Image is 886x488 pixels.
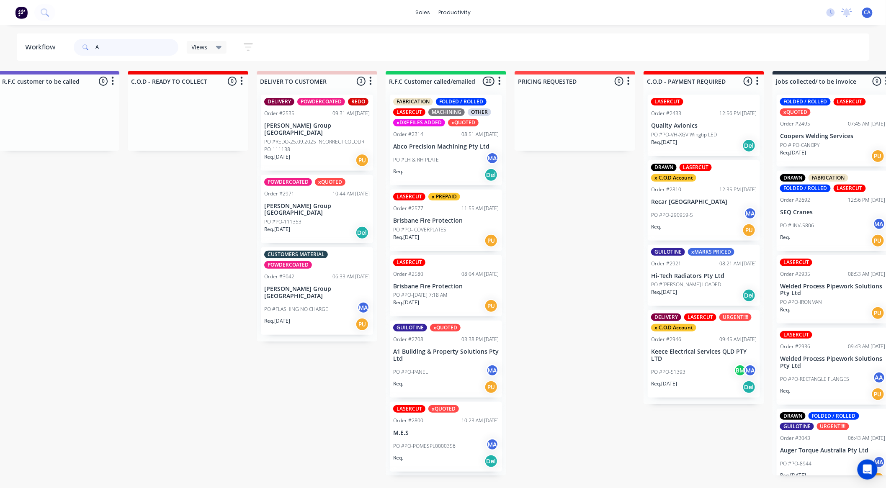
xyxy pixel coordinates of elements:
p: Req. [780,234,790,241]
div: Del [355,226,369,239]
div: FABRICATION [809,174,848,182]
div: xQUOTED [315,178,345,186]
p: PO #PO-[DATE] 7:18 AM [393,291,447,299]
div: FOLDED / ROLLED [780,98,831,105]
p: Req. [DATE] [651,288,677,296]
div: 08:53 AM [DATE] [848,270,886,278]
div: LASERCUT [393,259,425,266]
div: FABRICATION [393,98,433,105]
p: Hi-Tech Radiators Pty Ltd [651,272,757,280]
div: POWDERCOATED [264,261,312,269]
div: Order #2936 [780,343,810,350]
div: DRAWN [651,164,677,171]
div: Order #2314 [393,131,423,138]
div: OTHER [468,108,491,116]
p: PO #PO- COVERPLATES [393,226,446,234]
p: Req. [DATE] [393,299,419,306]
p: Req. [651,223,661,231]
div: PU [484,299,498,313]
div: 12:56 PM [DATE] [719,110,757,117]
div: 08:04 AM [DATE] [461,270,499,278]
div: CUSTOMERS MATERIAL [264,251,328,258]
div: FOLDED / ROLLED [436,98,487,105]
div: 06:43 AM [DATE] [848,434,886,442]
div: CUSTOMERS MATERIALPOWDERCOATEDOrder #304206:33 AM [DATE][PERSON_NAME] Group [GEOGRAPHIC_DATA]PO #... [261,247,373,335]
div: Del [484,168,498,182]
div: FOLDED / ROLLED [780,185,831,192]
div: DELIVERYPOWDERCOATEDREDOOrder #253509:31 AM [DATE][PERSON_NAME] Group [GEOGRAPHIC_DATA]PO #REDO-2... [261,95,373,171]
p: A1 Building & Property Solutions Pty Ltd [393,348,499,362]
p: PO #PO-IRONMAN [780,298,822,306]
p: Req. [393,380,403,388]
p: M.E.S [393,429,499,437]
p: PO #FLASHING NO CHARGE [264,306,328,313]
div: 08:51 AM [DATE] [461,131,499,138]
div: POWDERCOATED [297,98,345,105]
div: productivity [434,6,475,19]
div: PU [871,306,885,320]
div: PU [355,318,369,331]
div: AA [873,371,886,384]
div: DRAWNLASERCUTx C.O.D AccountOrder #281012:35 PM [DATE]Recar [GEOGRAPHIC_DATA]PO #PO-290959-5MAReq.PU [648,160,760,241]
p: Req. [DATE] [780,472,806,479]
p: Req. [DATE] [651,380,677,388]
img: Factory [15,6,28,19]
div: MA [486,364,499,377]
div: PU [871,149,885,163]
span: Views [192,43,208,51]
div: MA [486,152,499,164]
div: POWDERCOATEDxQUOTEDOrder #297110:44 AM [DATE][PERSON_NAME] Group [GEOGRAPHIC_DATA]PO #PO-111353Re... [261,175,373,244]
div: GUILOTINE [780,423,814,430]
div: 09:31 AM [DATE] [332,110,370,117]
div: Order #2935 [780,270,810,278]
p: PO #PO-290959-5 [651,211,693,219]
div: Order #2495 [780,120,810,128]
p: PO # INV-5806 [780,222,814,229]
p: Req. [DATE] [264,226,290,233]
div: Order #2535 [264,110,294,117]
p: Req. [DATE] [264,317,290,325]
div: LASERCUT [393,193,425,200]
div: Order #2708 [393,336,423,343]
p: Abco Precision Machining Pty Ltd [393,143,499,150]
div: REDO [348,98,368,105]
div: Workflow [25,42,59,52]
span: CA [864,9,871,16]
div: 12:35 PM [DATE] [719,186,757,193]
p: PO #LH & RH PLATE [393,156,439,164]
div: LASERCUTx PREPAIDOrder #257711:55 AM [DATE]Brisbane Fire ProtectionPO #PO- COVERPLATESReq.[DATE]PU [390,190,502,251]
p: Brisbane Fire Protection [393,217,499,224]
div: Order #2971 [264,190,294,198]
div: xQUOTED [430,324,461,331]
div: GUILOTINExMARKS PRICEDOrder #292108:21 AM [DATE]Hi-Tech Radiators Pty LtdPO #[PERSON_NAME] LOADED... [648,245,760,306]
div: 06:33 AM [DATE] [332,273,370,280]
div: DRAWN [780,174,806,182]
p: Welded Process Pipework Solutions Pty Ltd [780,355,886,370]
div: LASERCUT [393,405,425,413]
p: PO #PO-111353 [264,218,301,226]
p: Keece Electrical Services QLD PTY LTD [651,348,757,362]
div: Order #2692 [780,196,810,204]
div: DELIVERY [264,98,294,105]
div: LASERCUTOrder #243312:56 PM [DATE]Quality AvionicsPO #PO-VH-XGV Wingtip LEDReq.[DATE]Del [648,95,760,156]
div: POWDERCOATED [264,178,312,186]
div: xDXF FILES ADDED [393,119,445,126]
p: PO #PO-RECTANGLE FLANGES [780,375,850,383]
p: Req. [393,454,403,462]
p: Req. [780,387,790,395]
div: LASERCUT [680,164,712,171]
p: Auger Torque Australia Pty Ltd [780,447,886,454]
p: Coopers Welding Services [780,133,886,140]
div: xQUOTED [780,108,811,116]
div: DRAWN [780,412,806,420]
div: LASERCUT [393,108,425,116]
div: PU [484,234,498,247]
p: [PERSON_NAME] Group [GEOGRAPHIC_DATA] [264,122,370,136]
div: 07:45 AM [DATE] [848,120,886,128]
p: [PERSON_NAME] Group [GEOGRAPHIC_DATA] [264,285,370,300]
p: Brisbane Fire Protection [393,283,499,290]
div: BM [734,364,747,377]
div: DELIVERY [651,313,681,321]
div: GUILOTINE [393,324,427,331]
p: PO #PO-POMESPL0000356 [393,442,456,450]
